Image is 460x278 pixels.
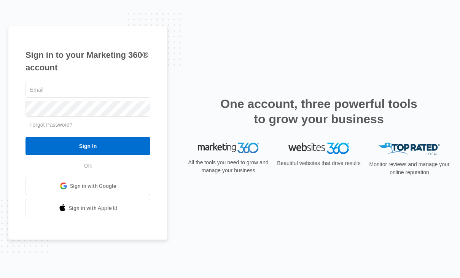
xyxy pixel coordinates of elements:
input: Sign In [25,137,150,155]
img: Top Rated Local [379,143,440,155]
input: Email [25,82,150,98]
h2: One account, three powerful tools to grow your business [218,96,420,127]
span: OR [79,162,97,170]
h1: Sign in to your Marketing 360® account [25,49,150,74]
img: Websites 360 [288,143,349,154]
p: Monitor reviews and manage your online reputation [367,160,452,176]
img: Marketing 360 [198,143,259,153]
span: Sign in with Apple Id [69,204,118,212]
a: Sign in with Google [25,177,150,195]
a: Sign in with Apple Id [25,199,150,217]
a: Forgot Password? [29,122,73,128]
p: All the tools you need to grow and manage your business [186,159,271,175]
p: Beautiful websites that drive results [276,159,361,167]
span: Sign in with Google [70,182,116,190]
